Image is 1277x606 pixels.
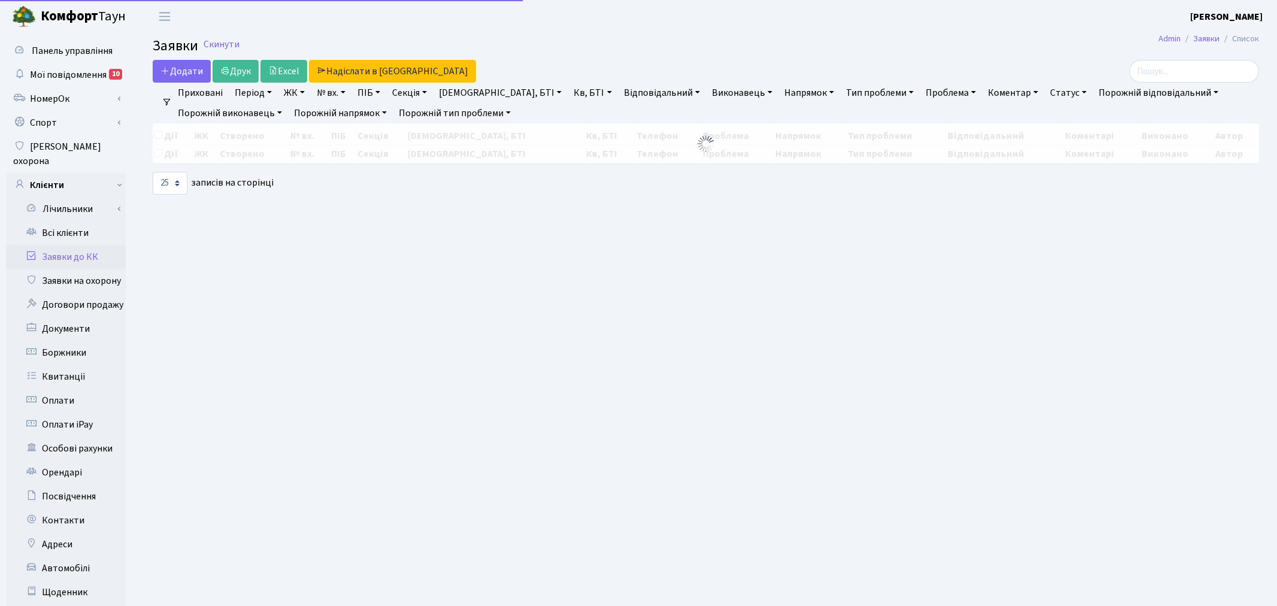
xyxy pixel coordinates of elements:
a: Порожній виконавець [173,103,287,123]
a: Проблема [921,83,981,103]
a: ПІБ [353,83,385,103]
a: Коментар [983,83,1043,103]
select: записів на сторінці [153,172,187,195]
a: № вх. [312,83,350,103]
nav: breadcrumb [1140,26,1277,51]
span: Заявки [153,35,198,56]
a: Квитанції [6,365,126,389]
a: Заявки [1193,32,1220,45]
a: Спорт [6,111,126,135]
a: Порожній тип проблеми [394,103,515,123]
a: Оплати iPay [6,413,126,437]
li: Список [1220,32,1259,46]
a: Мої повідомлення10 [6,63,126,87]
b: [PERSON_NAME] [1190,10,1263,23]
a: Кв, БТІ [569,83,616,103]
a: Заявки на охорону [6,269,126,293]
a: Панель управління [6,39,126,63]
a: Надіслати в [GEOGRAPHIC_DATA] [309,60,476,83]
b: Комфорт [41,7,98,26]
a: Контакти [6,508,126,532]
a: Тип проблеми [841,83,918,103]
img: Обробка... [696,134,715,153]
a: Договори продажу [6,293,126,317]
a: НомерОк [6,87,126,111]
a: Порожній напрямок [289,103,392,123]
a: Excel [260,60,307,83]
a: Статус [1045,83,1091,103]
a: Посвідчення [6,484,126,508]
a: Оплати [6,389,126,413]
a: [PERSON_NAME] [1190,10,1263,24]
span: Таун [41,7,126,27]
a: Секція [387,83,432,103]
a: Додати [153,60,211,83]
a: ЖК [279,83,310,103]
a: Admin [1158,32,1181,45]
a: Виконавець [707,83,777,103]
a: Приховані [173,83,228,103]
a: Лічильники [14,197,126,221]
a: Напрямок [779,83,839,103]
a: [DEMOGRAPHIC_DATA], БТІ [434,83,566,103]
a: Щоденник [6,580,126,604]
span: Додати [160,65,203,78]
a: Всі клієнти [6,221,126,245]
a: Адреси [6,532,126,556]
a: Особові рахунки [6,437,126,460]
a: Орендарі [6,460,126,484]
label: записів на сторінці [153,172,274,195]
span: Мої повідомлення [30,68,107,81]
a: Клієнти [6,173,126,197]
a: Порожній відповідальний [1094,83,1223,103]
a: Період [230,83,277,103]
div: 10 [109,69,122,80]
a: Друк [213,60,259,83]
img: logo.png [12,5,36,29]
a: Документи [6,317,126,341]
input: Пошук... [1129,60,1259,83]
a: Автомобілі [6,556,126,580]
a: [PERSON_NAME] охорона [6,135,126,173]
button: Переключити навігацію [150,7,180,26]
span: Панель управління [32,44,113,57]
a: Скинути [204,39,239,50]
a: Боржники [6,341,126,365]
a: Відповідальний [619,83,705,103]
a: Заявки до КК [6,245,126,269]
